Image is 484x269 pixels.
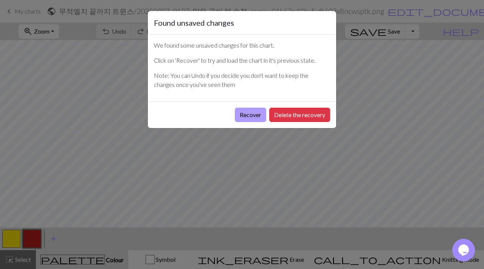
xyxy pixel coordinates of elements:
p: Click on 'Recover' to try and load the chart in it's previous state. [154,56,330,65]
p: Note: You can Undo if you decide you don't want to keep the changes once you've seen them [154,71,330,89]
button: Recover [235,108,266,122]
p: We found some unsaved changes for this chart. [154,41,330,50]
h5: Found unsaved changes [154,17,234,28]
button: Delete the recovery [269,108,330,122]
iframe: chat widget [452,239,476,261]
